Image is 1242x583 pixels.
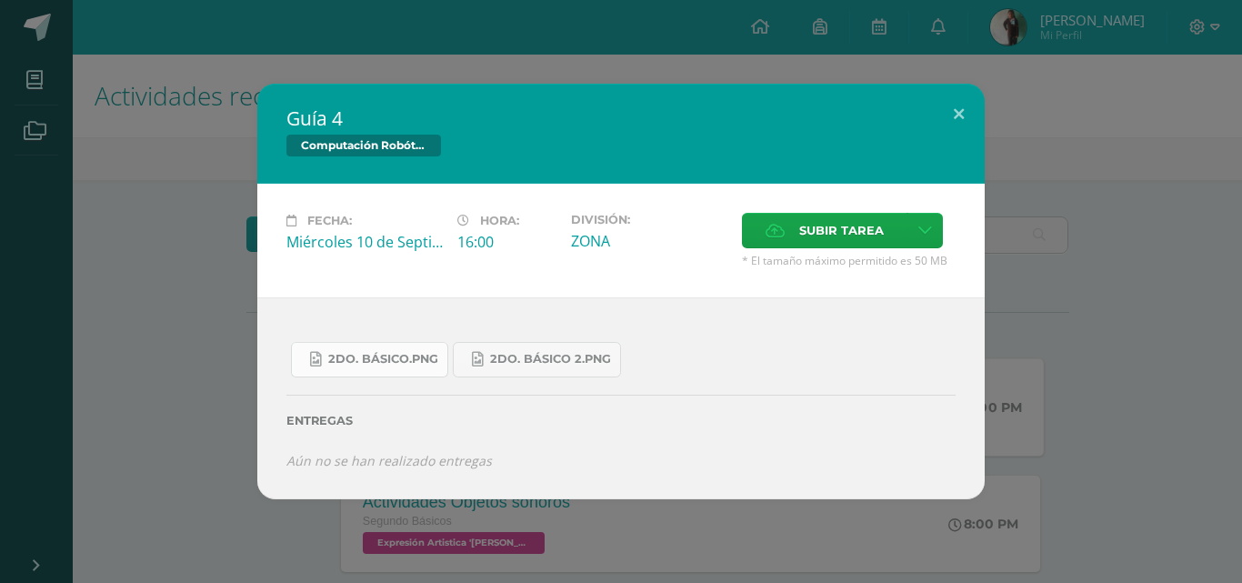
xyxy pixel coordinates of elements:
[571,213,727,226] label: División:
[453,342,621,377] a: 2do. Básico 2.png
[286,414,956,427] label: Entregas
[286,452,492,469] i: Aún no se han realizado entregas
[933,84,985,146] button: Close (Esc)
[307,214,352,227] span: Fecha:
[742,253,956,268] span: * El tamaño máximo permitido es 50 MB
[286,135,441,156] span: Computación Robótica
[291,342,448,377] a: 2do. Básico.png
[286,106,956,131] h2: Guía 4
[799,214,884,247] span: Subir tarea
[328,352,438,367] span: 2do. Básico.png
[457,232,556,252] div: 16:00
[490,352,611,367] span: 2do. Básico 2.png
[480,214,519,227] span: Hora:
[286,232,443,252] div: Miércoles 10 de Septiembre
[571,231,727,251] div: ZONA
